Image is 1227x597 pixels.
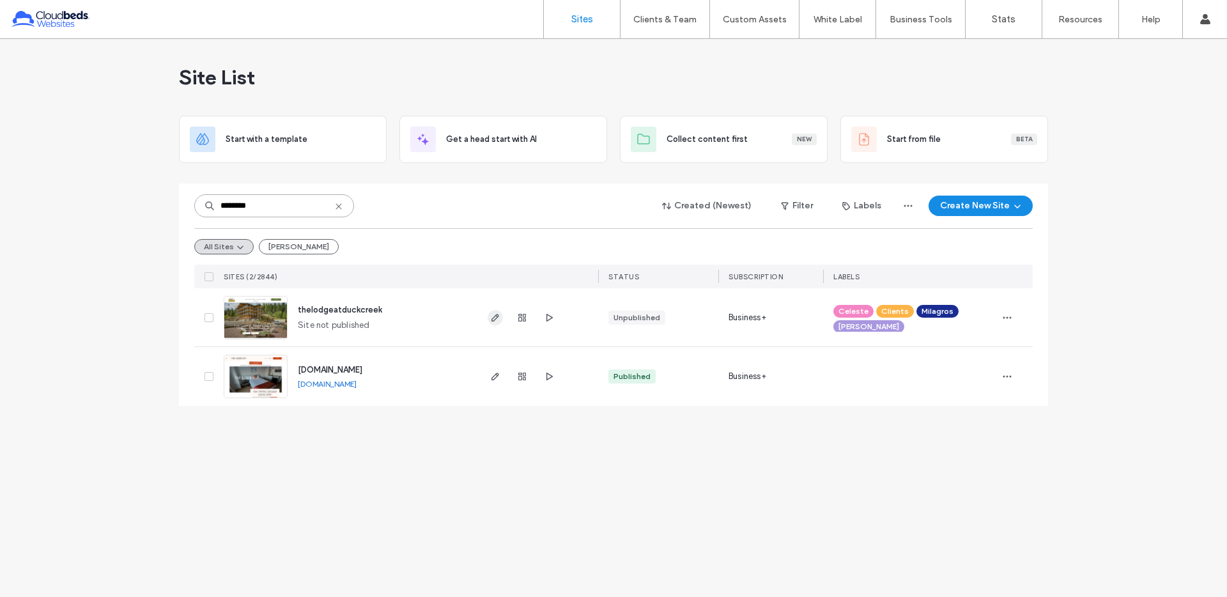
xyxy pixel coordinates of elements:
span: [PERSON_NAME] [838,321,899,332]
div: Start with a template [179,116,387,163]
span: Collect content first [667,133,748,146]
div: Beta [1011,134,1037,145]
span: SITES (2/2844) [224,272,277,281]
span: SUBSCRIPTION [729,272,783,281]
label: White Label [814,14,862,25]
div: New [792,134,817,145]
a: [DOMAIN_NAME] [298,379,357,389]
button: [PERSON_NAME] [259,239,339,254]
button: Labels [831,196,893,216]
span: STATUS [608,272,639,281]
span: Business+ [729,311,766,324]
div: Unpublished [613,312,660,323]
label: Help [1141,14,1161,25]
button: All Sites [194,239,254,254]
a: [DOMAIN_NAME] [298,365,362,375]
span: Start from file [887,133,941,146]
button: Create New Site [929,196,1033,216]
div: Get a head start with AI [399,116,607,163]
label: Sites [571,13,593,25]
span: Get a head start with AI [446,133,537,146]
div: Published [613,371,651,382]
span: Clients [881,306,909,317]
span: Celeste [838,306,868,317]
span: Help [29,9,56,20]
button: Created (Newest) [651,196,763,216]
label: Business Tools [890,14,952,25]
label: Stats [992,13,1015,25]
span: Business+ [729,370,766,383]
label: Resources [1058,14,1102,25]
a: thelodgeatduckcreek [298,305,382,314]
button: Filter [768,196,826,216]
span: Start with a template [226,133,307,146]
label: Clients & Team [633,14,697,25]
div: Start from fileBeta [840,116,1048,163]
span: LABELS [833,272,860,281]
span: Milagros [922,306,953,317]
span: Site List [179,65,255,90]
label: Custom Assets [723,14,787,25]
div: Collect content firstNew [620,116,828,163]
span: Site not published [298,319,370,332]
